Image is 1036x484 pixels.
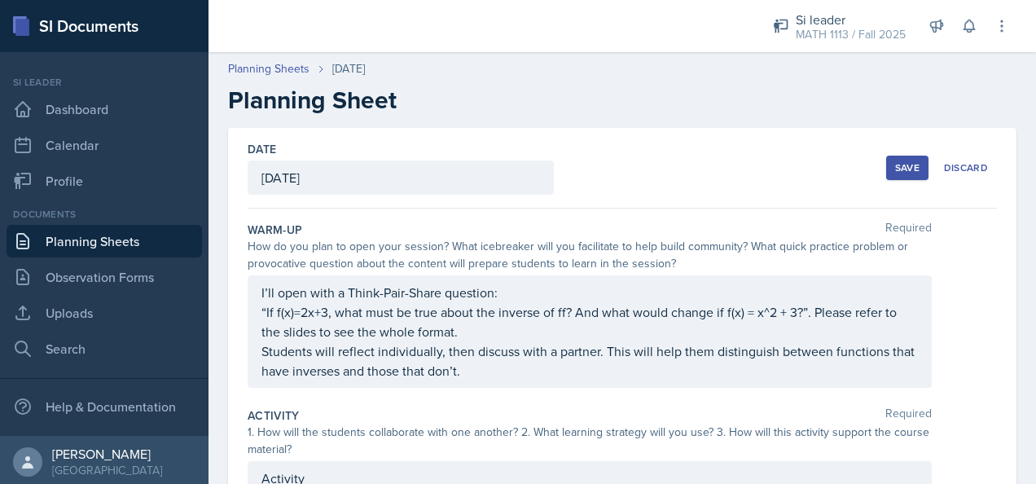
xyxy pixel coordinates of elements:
span: Required [885,407,932,424]
a: Dashboard [7,93,202,125]
div: Help & Documentation [7,390,202,423]
div: 1. How will the students collaborate with one another? 2. What learning strategy will you use? 3.... [248,424,932,458]
div: Discard [944,161,988,174]
div: Save [895,161,920,174]
a: Search [7,332,202,365]
a: Planning Sheets [7,225,202,257]
div: Si leader [796,10,906,29]
p: “If f(x)=2x+3, what must be true about the inverse of ff? And what would change if f(x) = x^2 + 3... [261,302,918,341]
div: [GEOGRAPHIC_DATA] [52,462,162,478]
a: Profile [7,165,202,197]
div: MATH 1113 / Fall 2025 [796,26,906,43]
div: How do you plan to open your session? What icebreaker will you facilitate to help build community... [248,238,932,272]
p: I’ll open with a Think-Pair-Share question: [261,283,918,302]
div: Si leader [7,75,202,90]
a: Uploads [7,297,202,329]
label: Date [248,141,276,157]
label: Warm-Up [248,222,302,238]
p: Students will reflect individually, then discuss with a partner. This will help them distinguish ... [261,341,918,381]
a: Observation Forms [7,261,202,293]
div: [DATE] [332,60,365,77]
label: Activity [248,407,300,424]
div: [PERSON_NAME] [52,446,162,462]
button: Save [886,156,928,180]
a: Calendar [7,129,202,161]
a: Planning Sheets [228,60,309,77]
h2: Planning Sheet [228,86,1016,115]
div: Documents [7,207,202,222]
span: Required [885,222,932,238]
button: Discard [935,156,997,180]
